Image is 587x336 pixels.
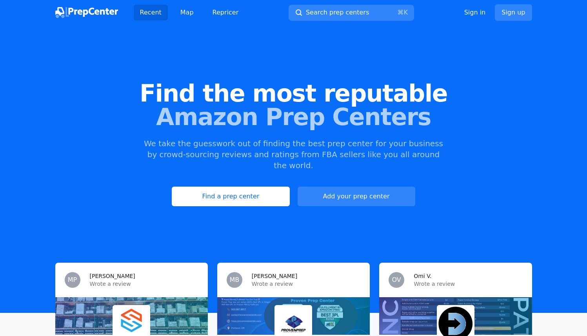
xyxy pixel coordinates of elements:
p: Wrote a review [90,280,198,288]
span: Amazon Prep Centers [13,105,574,129]
a: Sign up [495,4,532,21]
a: Recent [134,5,168,20]
button: Search prep centers⌘K [289,5,414,21]
kbd: ⌘ [397,9,403,16]
span: MB [229,277,239,283]
img: PrepCenter [55,7,118,18]
p: Wrote a review [414,280,522,288]
span: OV [392,277,401,283]
h3: Omi V. [414,272,431,280]
kbd: K [403,9,408,16]
a: Repricer [206,5,245,20]
a: Add your prep center [298,187,415,206]
a: Sign in [464,8,486,17]
span: Search prep centers [306,8,369,17]
a: Find a prep center [172,187,289,206]
h3: [PERSON_NAME] [90,272,135,280]
a: Map [174,5,200,20]
h3: [PERSON_NAME] [252,272,297,280]
p: We take the guesswork out of finding the best prep center for your business by crowd-sourcing rev... [143,138,444,171]
p: Wrote a review [252,280,360,288]
span: Find the most reputable [13,82,574,105]
span: MP [68,277,77,283]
